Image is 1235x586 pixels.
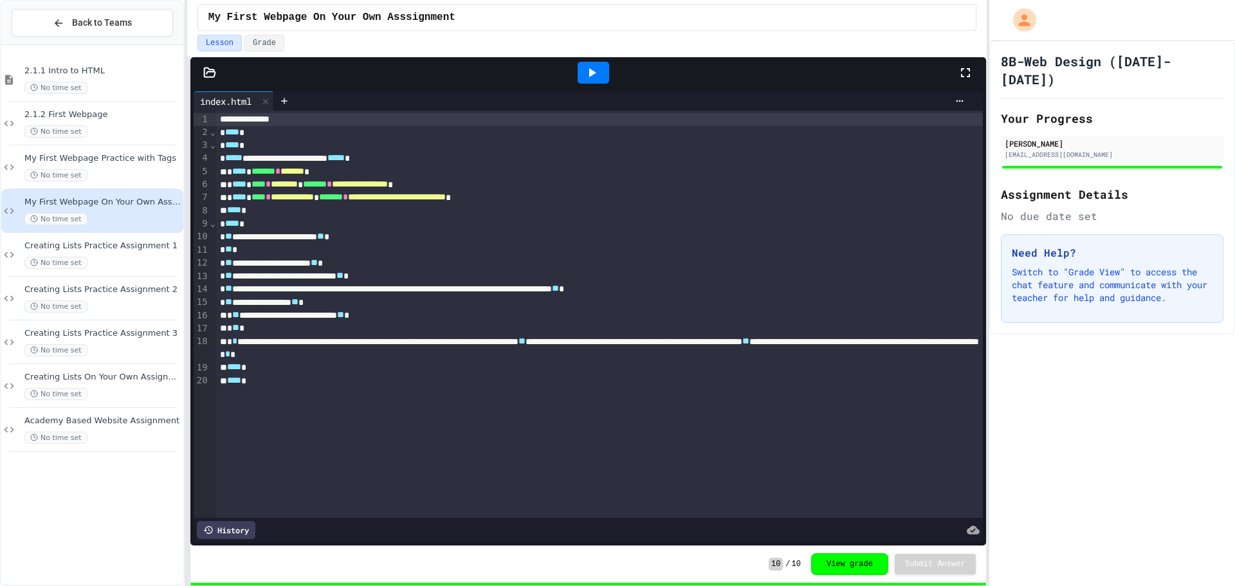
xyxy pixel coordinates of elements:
div: 5 [194,165,210,178]
span: Fold line [210,127,216,137]
button: Back to Teams [12,9,173,37]
span: Academy Based Website Assignment [24,416,181,426]
h1: 8B-Web Design ([DATE]-[DATE]) [1001,52,1223,88]
span: No time set [24,344,87,356]
div: index.html [194,91,274,111]
span: Fold line [210,140,216,150]
span: 2.1.1 Intro to HTML [24,66,181,77]
span: Fold line [210,218,216,228]
div: 16 [194,309,210,322]
div: 2 [194,126,210,139]
span: No time set [24,125,87,138]
div: 14 [194,283,210,296]
span: Creating Lists Practice Assignment 3 [24,328,181,339]
span: No time set [24,213,87,225]
div: 9 [194,217,210,230]
div: 19 [194,362,210,374]
span: No time set [24,300,87,313]
div: 11 [194,244,210,257]
span: 10 [769,558,783,571]
span: My First Webpage On Your Own Asssignment [208,10,455,25]
div: 12 [194,257,210,270]
span: Creating Lists On Your Own Assignment [24,372,181,383]
button: Lesson [197,35,242,51]
div: 7 [194,191,210,204]
button: Grade [244,35,284,51]
div: 6 [194,178,210,191]
span: No time set [24,432,87,444]
span: My First Webpage Practice with Tags [24,153,181,164]
div: 10 [194,230,210,243]
p: Switch to "Grade View" to access the chat feature and communicate with your teacher for help and ... [1012,266,1212,304]
div: [EMAIL_ADDRESS][DOMAIN_NAME] [1005,150,1220,160]
div: 17 [194,322,210,335]
span: Creating Lists Practice Assignment 2 [24,284,181,295]
span: 2.1.2 First Webpage [24,109,181,120]
span: No time set [24,82,87,94]
div: 3 [194,139,210,152]
span: / [785,559,790,569]
div: 15 [194,296,210,309]
span: My First Webpage On Your Own Asssignment [24,197,181,208]
div: My Account [1000,5,1039,35]
div: 1 [194,113,210,126]
div: 13 [194,270,210,283]
button: Submit Answer [895,554,976,574]
h3: Need Help? [1012,245,1212,261]
div: 18 [194,335,210,362]
div: 20 [194,374,210,387]
span: No time set [24,388,87,400]
span: Creating Lists Practice Assignment 1 [24,241,181,252]
h2: Your Progress [1001,109,1223,127]
div: 8 [194,205,210,217]
div: 4 [194,152,210,165]
span: No time set [24,257,87,269]
div: [PERSON_NAME] [1005,138,1220,149]
span: No time set [24,169,87,181]
div: No due date set [1001,208,1223,224]
div: index.html [194,95,258,108]
div: History [197,521,255,539]
span: 10 [792,559,801,569]
span: Back to Teams [72,16,132,30]
button: View grade [811,553,888,575]
span: Submit Answer [905,559,965,569]
h2: Assignment Details [1001,185,1223,203]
